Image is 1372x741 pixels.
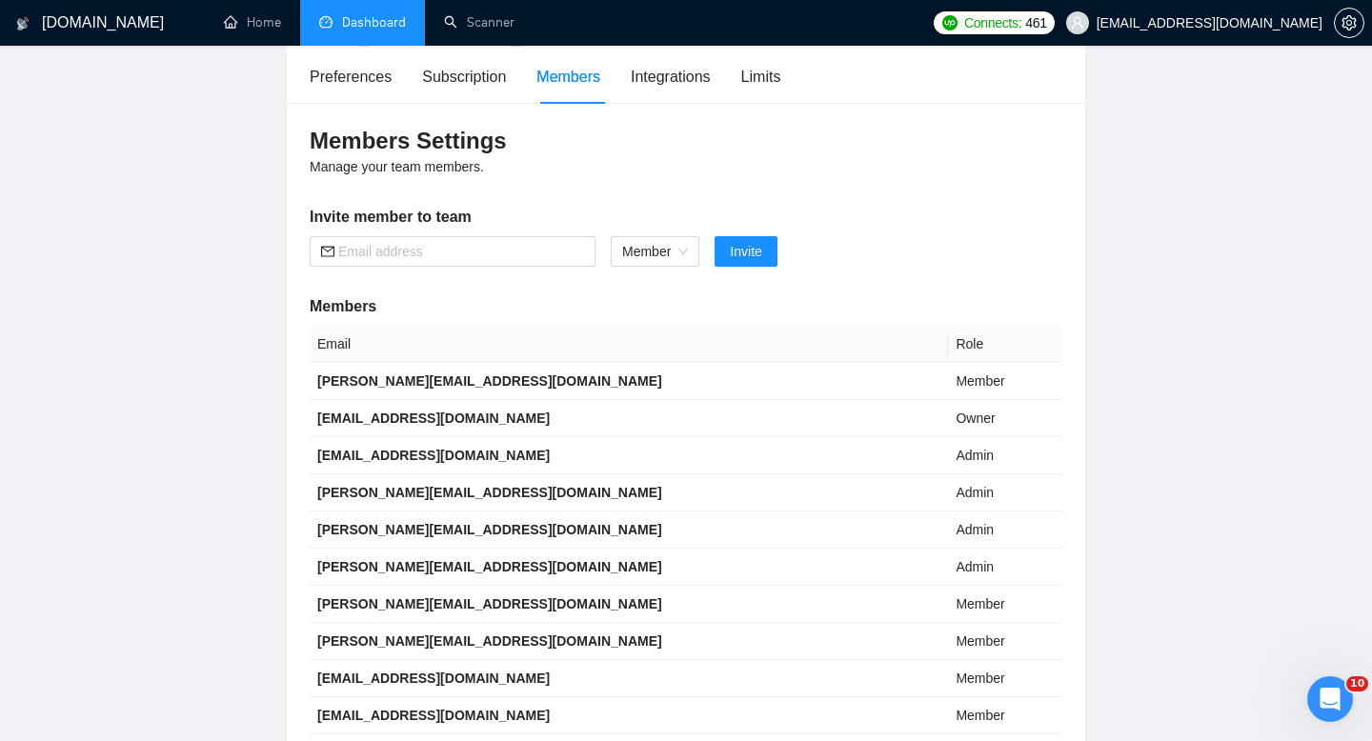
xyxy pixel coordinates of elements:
[317,373,662,389] b: [PERSON_NAME][EMAIL_ADDRESS][DOMAIN_NAME]
[310,65,392,89] div: Preferences
[948,437,1062,474] td: Admin
[317,485,662,500] b: [PERSON_NAME][EMAIL_ADDRESS][DOMAIN_NAME]
[321,245,334,258] span: mail
[317,633,662,649] b: [PERSON_NAME][EMAIL_ADDRESS][DOMAIN_NAME]
[948,549,1062,586] td: Admin
[942,15,958,30] img: upwork-logo.png
[317,559,662,574] b: [PERSON_NAME][EMAIL_ADDRESS][DOMAIN_NAME]
[536,65,600,89] div: Members
[948,623,1062,660] td: Member
[948,474,1062,511] td: Admin
[948,586,1062,623] td: Member
[319,14,406,30] a: dashboardDashboard
[948,660,1062,697] td: Member
[16,9,30,39] img: logo
[631,65,711,89] div: Integrations
[948,363,1062,400] td: Member
[310,326,948,363] th: Email
[730,241,761,262] span: Invite
[948,400,1062,437] td: Owner
[317,671,550,686] b: [EMAIL_ADDRESS][DOMAIN_NAME]
[964,12,1021,33] span: Connects:
[317,448,550,463] b: [EMAIL_ADDRESS][DOMAIN_NAME]
[317,522,662,537] b: [PERSON_NAME][EMAIL_ADDRESS][DOMAIN_NAME]
[1346,676,1368,691] span: 10
[1025,12,1046,33] span: 461
[1071,16,1084,30] span: user
[1334,15,1364,30] a: setting
[317,708,550,723] b: [EMAIL_ADDRESS][DOMAIN_NAME]
[948,697,1062,734] td: Member
[1334,8,1364,38] button: setting
[310,126,1062,156] h3: Members Settings
[310,206,1062,229] h5: Invite member to team
[1335,15,1363,30] span: setting
[622,237,688,266] span: Member
[741,65,781,89] div: Limits
[1307,676,1353,722] iframe: Intercom live chat
[338,241,584,262] input: Email address
[948,326,1062,363] th: Role
[715,236,777,267] button: Invite
[422,65,506,89] div: Subscription
[224,14,281,30] a: homeHome
[317,411,550,426] b: [EMAIL_ADDRESS][DOMAIN_NAME]
[317,596,662,611] b: [PERSON_NAME][EMAIL_ADDRESS][DOMAIN_NAME]
[444,14,514,30] a: searchScanner
[948,511,1062,549] td: Admin
[310,295,1062,318] h5: Members
[310,159,484,174] span: Manage your team members.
